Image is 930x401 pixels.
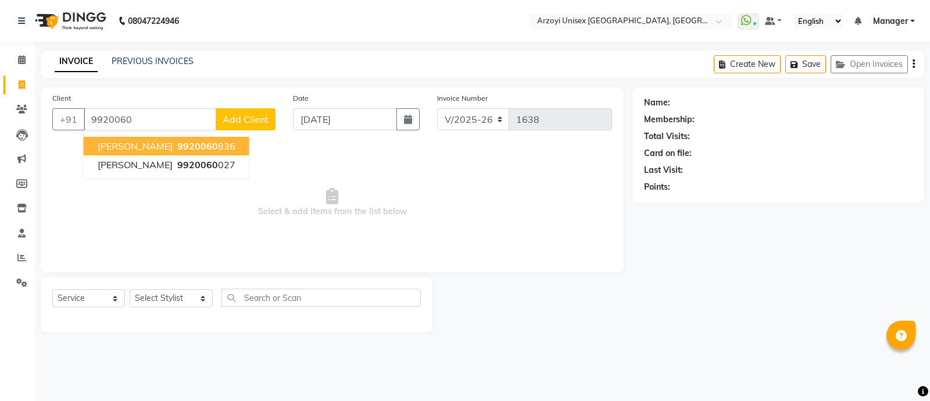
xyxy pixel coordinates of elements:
[52,108,85,130] button: +91
[437,93,488,104] label: Invoice Number
[98,159,173,171] span: [PERSON_NAME]
[714,55,781,73] button: Create New
[175,140,235,152] ngb-highlight: 836
[644,113,695,126] div: Membership:
[216,108,276,130] button: Add Client
[644,97,670,109] div: Name:
[84,108,216,130] input: Search by Name/Mobile/Email/Code
[30,5,109,37] img: logo
[223,113,269,125] span: Add Client
[52,144,612,261] span: Select & add items from the list below
[177,159,218,171] span: 9920060
[98,140,173,152] span: [PERSON_NAME]
[52,93,71,104] label: Client
[293,93,309,104] label: Date
[831,55,908,73] button: Open Invoices
[112,56,194,66] a: PREVIOUS INVOICES
[644,147,692,159] div: Card on file:
[644,181,670,193] div: Points:
[177,140,218,152] span: 9920060
[175,159,235,171] ngb-highlight: 027
[644,130,690,143] div: Total Visits:
[221,289,421,307] input: Search or Scan
[785,55,826,73] button: Save
[644,164,683,176] div: Last Visit:
[873,15,908,27] span: Manager
[55,51,98,72] a: INVOICE
[128,5,179,37] b: 08047224946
